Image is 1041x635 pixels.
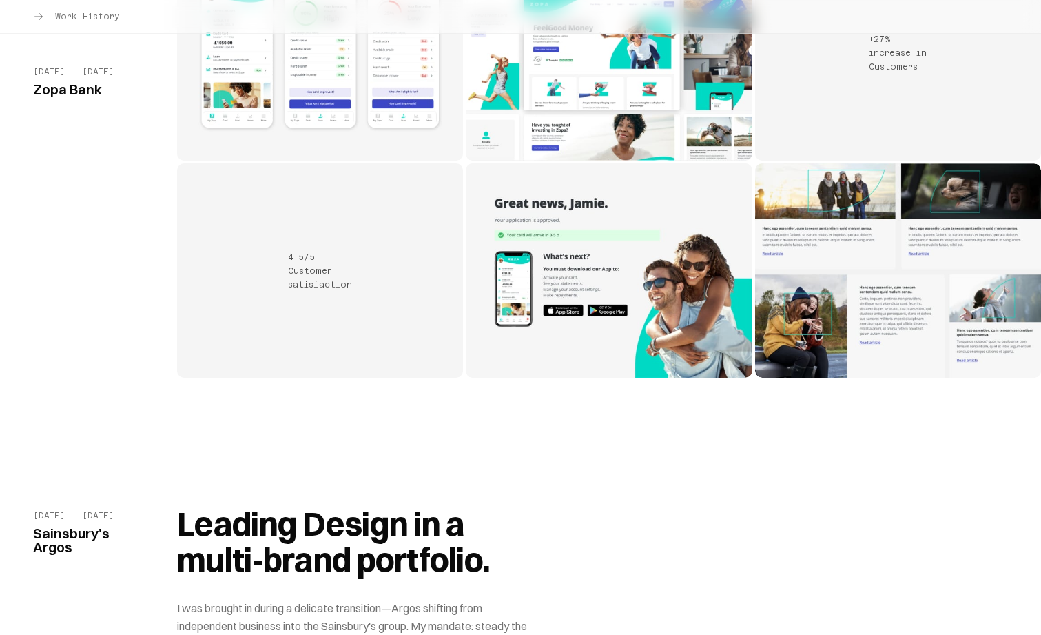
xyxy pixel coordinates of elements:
time: Employment period: Oct 2019 - Oct 2020 [33,66,122,77]
time: Employment period: Jan - Oct 2019 [33,510,122,521]
img: Zopa Bank project 3 [466,163,752,378]
img: Zopa Bank project 3 [755,163,1041,378]
h3: Zopa Bank [33,83,122,97]
div: satisfaction [288,279,352,290]
div: Customer [288,265,352,276]
h3: Leading Design in a multi-brand portfolio. [177,506,530,578]
div: increase in [869,48,927,59]
div: Key metrics: 4.5/5, Customer, satisfaction [177,163,463,378]
h3: Sainsbury's Argos [33,527,122,554]
div: 4.5/5 [288,252,352,263]
div: +27% [869,34,927,45]
div: Customers [869,61,927,72]
span: Work History [55,11,120,22]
